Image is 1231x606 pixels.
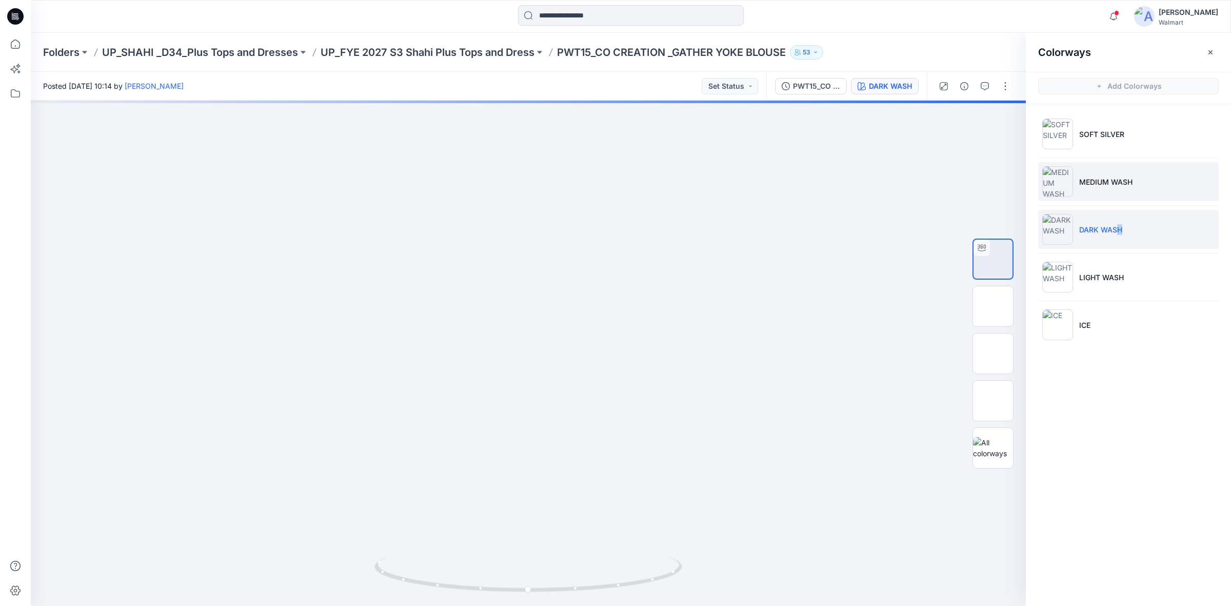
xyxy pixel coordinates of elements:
button: 53 [790,45,823,60]
p: PWT15_CO CREATION _GATHER YOKE BLOUSE [557,45,786,60]
button: Details [956,78,972,94]
p: ICE [1079,320,1090,330]
img: DARK WASH [1042,214,1073,245]
button: DARK WASH [851,78,919,94]
img: SOFT SILVER [1042,119,1073,149]
h2: Colorways [1038,46,1091,58]
div: Walmart [1159,18,1218,26]
a: UP_SHAHI _D34_Plus Tops and Dresses [102,45,298,60]
a: UP_FYE 2027 S3 Shahi Plus Tops and Dress [321,45,534,60]
img: avatar [1134,6,1155,27]
div: DARK WASH [869,81,912,92]
p: MEDIUM WASH [1079,177,1133,187]
img: All colorways [973,437,1013,459]
img: LIGHT WASH [1042,262,1073,292]
p: LIGHT WASH [1079,272,1124,283]
a: Folders [43,45,80,60]
img: ICE [1042,309,1073,340]
span: Posted [DATE] 10:14 by [43,81,184,91]
a: [PERSON_NAME] [125,82,184,90]
p: SOFT SILVER [1079,129,1124,140]
button: PWT15_CO CREATION _GATHER YOKE BLOUSE [775,78,847,94]
img: MEDIUM WASH [1042,166,1073,197]
div: [PERSON_NAME] [1159,6,1218,18]
p: 53 [803,47,810,58]
p: DARK WASH [1079,224,1122,235]
div: PWT15_CO CREATION _GATHER YOKE BLOUSE [793,81,840,92]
